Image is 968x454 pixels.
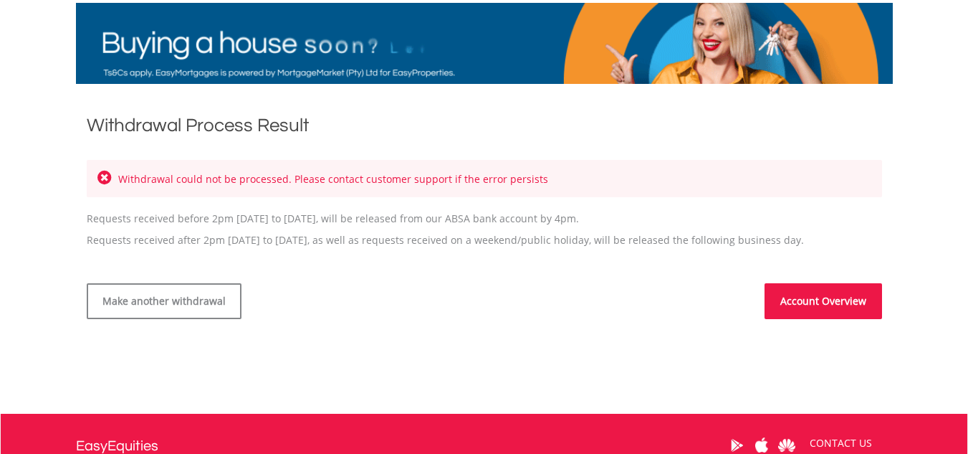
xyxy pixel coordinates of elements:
[87,113,882,138] h1: Withdrawal Process Result
[87,283,241,319] a: Make another withdrawal
[87,146,882,226] p: Requests received before 2pm [DATE] to [DATE], will be released from our ABSA bank account by 4pm.
[115,172,548,186] span: Withdrawal could not be processed. Please contact customer support if the error persists
[87,233,882,247] p: Requests received after 2pm [DATE] to [DATE], as well as requests received on a weekend/public ho...
[765,283,882,319] a: Account Overview
[76,3,893,84] img: EasyMortage Promotion Banner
